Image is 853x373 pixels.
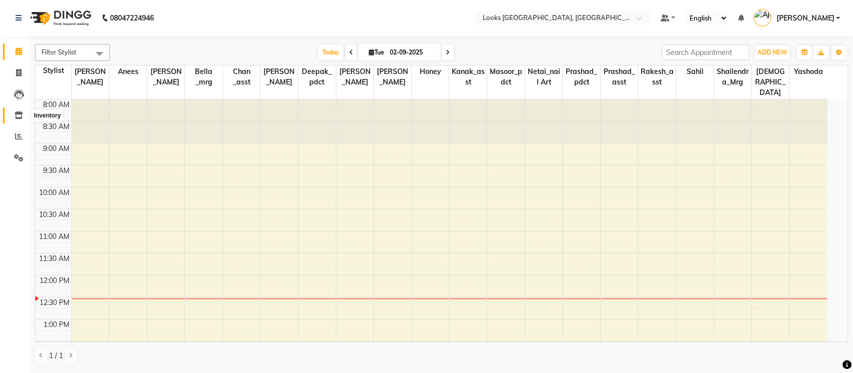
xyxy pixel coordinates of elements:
[676,65,714,78] span: Sahil
[387,45,437,60] input: 2025-09-02
[374,65,411,88] span: [PERSON_NAME]
[41,319,71,330] div: 1:00 PM
[449,65,487,88] span: Kanak_asst
[41,121,71,132] div: 8:30 AM
[72,65,109,88] span: [PERSON_NAME]
[790,65,827,78] span: Yashoda
[37,275,71,286] div: 12:00 PM
[638,65,676,88] span: Rakesh_asst
[37,209,71,220] div: 10:30 AM
[776,13,834,23] span: [PERSON_NAME]
[41,143,71,154] div: 9:00 AM
[109,65,147,78] span: Anees
[662,44,749,60] input: Search Appointment
[185,65,222,88] span: Bella _mrg
[147,65,185,88] span: [PERSON_NAME]
[298,65,336,88] span: Deepak_pdct
[601,65,638,88] span: Prashad_asst
[758,48,787,56] span: ADD NEW
[412,65,449,78] span: Honey
[755,45,790,59] button: ADD NEW
[110,4,154,32] b: 08047224946
[31,110,63,122] div: Inventory
[37,253,71,264] div: 11:30 AM
[260,65,298,88] span: [PERSON_NAME]
[35,65,71,76] div: Stylist
[41,341,71,352] div: 1:30 PM
[336,65,374,88] span: [PERSON_NAME]
[754,9,771,26] img: Ajay Choudhary
[41,99,71,110] div: 8:00 AM
[37,297,71,308] div: 12:30 PM
[37,231,71,242] div: 11:00 AM
[41,165,71,176] div: 9:30 AM
[223,65,260,88] span: Chan _asst
[714,65,752,88] span: Shailendra_Mrg
[563,65,600,88] span: Prashad_pdct
[25,4,94,32] img: logo
[366,48,387,56] span: Tue
[318,44,343,60] span: Today
[525,65,563,88] span: Netai_nail art
[487,65,525,88] span: Masoor_pdct
[37,187,71,198] div: 10:00 AM
[49,350,63,361] span: 1 / 1
[41,48,76,56] span: Filter Stylist
[752,65,789,99] span: [DEMOGRAPHIC_DATA]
